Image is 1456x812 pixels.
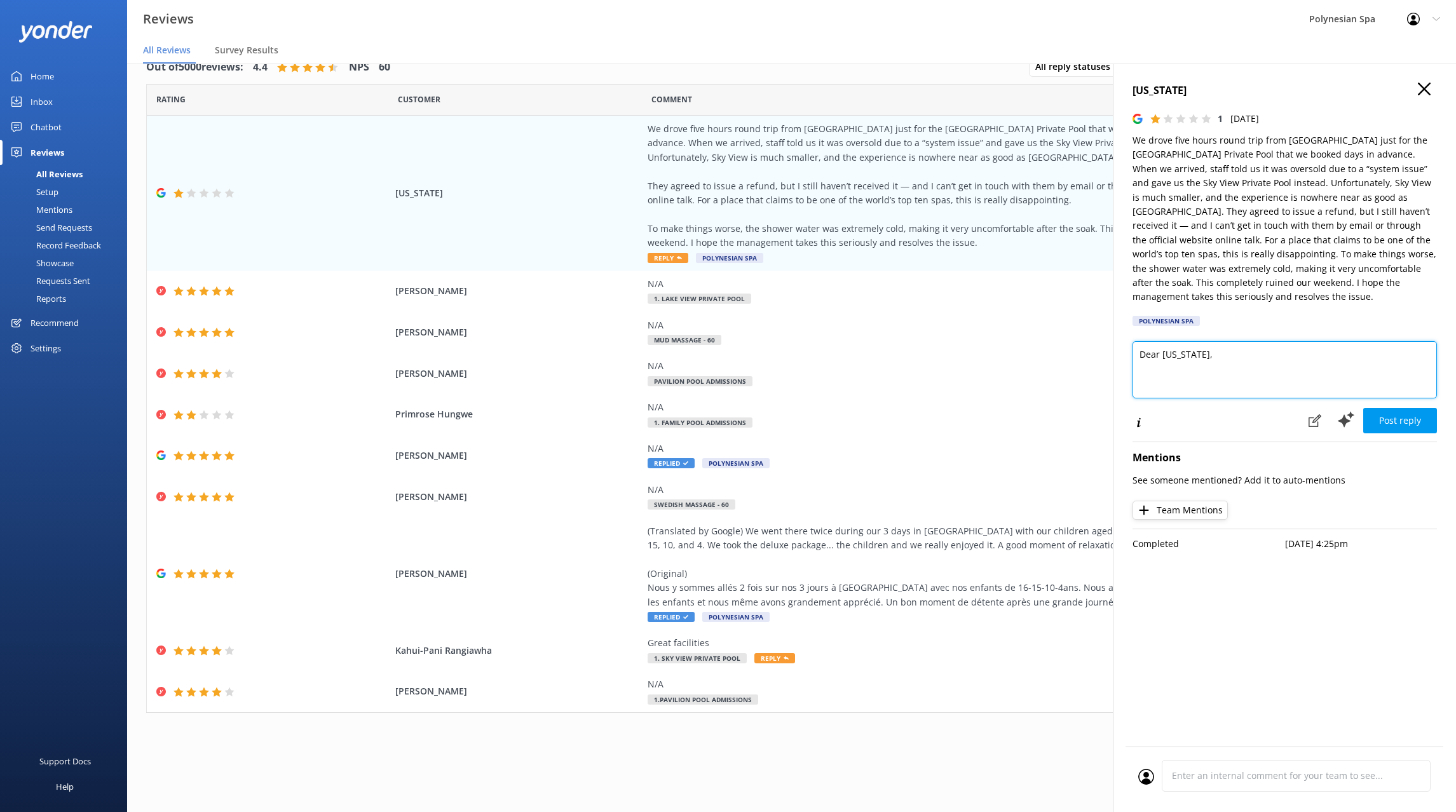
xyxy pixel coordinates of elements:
div: Great facilities [648,636,1226,650]
button: Post reply [1363,408,1437,433]
p: Completed [1133,537,1285,551]
span: Pavilion Pool Admissions [648,376,752,386]
div: Reviews [31,140,64,165]
span: Reply [648,253,688,263]
a: Setup [8,183,127,201]
span: [PERSON_NAME] [395,367,641,381]
div: N/A [648,677,1226,691]
div: Settings [31,335,61,361]
h4: 4.4 [253,59,268,76]
span: [PERSON_NAME] [395,284,641,298]
button: Close [1418,83,1431,97]
span: [US_STATE] [395,186,641,200]
span: 1. Sky View Private Pool [648,653,747,663]
h4: [US_STATE] [1133,83,1437,99]
span: Date [398,93,440,105]
span: [PERSON_NAME] [395,490,641,504]
span: [PERSON_NAME] [395,684,641,698]
h4: Mentions [1133,450,1437,466]
span: 1. Family Pool Admissions [648,417,752,428]
span: [PERSON_NAME] [395,567,641,581]
p: We drove five hours round trip from [GEOGRAPHIC_DATA] just for the [GEOGRAPHIC_DATA] Private Pool... [1133,133,1437,304]
span: Kahui-Pani Rangiawha [395,644,641,658]
div: Help [56,774,74,799]
span: Polynesian Spa [702,458,770,468]
div: N/A [648,400,1226,414]
div: Mentions [8,201,72,219]
div: We drove five hours round trip from [GEOGRAPHIC_DATA] just for the [GEOGRAPHIC_DATA] Private Pool... [648,122,1226,250]
a: Requests Sent [8,272,127,290]
span: Swedish Massage - 60 [648,499,735,510]
span: Polynesian Spa [696,253,763,263]
button: Team Mentions [1133,501,1228,520]
span: Survey Results [215,44,278,57]
span: Date [156,93,186,105]
span: Mud Massage - 60 [648,335,721,345]
a: Showcase [8,254,127,272]
span: Polynesian Spa [702,612,770,622]
div: Send Requests [8,219,92,236]
p: [DATE] [1230,112,1259,126]
h4: NPS [349,59,369,76]
div: N/A [648,442,1226,456]
span: 1 [1218,112,1223,125]
img: yonder-white-logo.png [19,21,92,42]
div: (Translated by Google) We went there twice during our 3 days in [GEOGRAPHIC_DATA] with our childr... [648,524,1226,609]
span: All Reviews [143,44,191,57]
img: user_profile.svg [1138,769,1154,785]
span: Replied [648,458,695,468]
div: N/A [648,318,1226,332]
div: N/A [648,359,1226,373]
span: Replied [648,612,695,622]
span: [PERSON_NAME] [395,325,641,339]
div: Record Feedback [8,236,101,254]
a: Send Requests [8,219,127,236]
span: Question [651,93,692,105]
a: Reports [8,290,127,308]
div: N/A [648,483,1226,497]
div: N/A [648,277,1226,291]
div: Showcase [8,254,74,272]
div: Chatbot [31,114,62,140]
div: Setup [8,183,58,201]
div: All Reviews [8,165,83,183]
span: Reply [754,653,795,663]
div: Support Docs [39,748,91,774]
p: [DATE] 4:25pm [1285,537,1438,551]
div: Inbox [31,89,53,114]
div: Home [31,64,54,89]
span: 1. Lake View Private Pool [648,294,751,304]
div: Polynesian Spa [1133,316,1200,326]
div: Requests Sent [8,272,90,290]
span: 1.Pavilion Pool Admissions [648,694,758,705]
span: All reply statuses [1035,60,1118,74]
h3: Reviews [143,9,194,29]
textarea: Dear [US_STATE], [1133,341,1437,398]
a: Mentions [8,201,127,219]
a: All Reviews [8,165,127,183]
h4: 60 [379,59,390,76]
div: Reports [8,290,66,308]
div: Recommend [31,310,79,335]
h4: Out of 5000 reviews: [146,59,243,76]
p: See someone mentioned? Add it to auto-mentions [1133,473,1437,487]
span: [PERSON_NAME] [395,449,641,463]
span: Primrose Hungwe [395,407,641,421]
a: Record Feedback [8,236,127,254]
